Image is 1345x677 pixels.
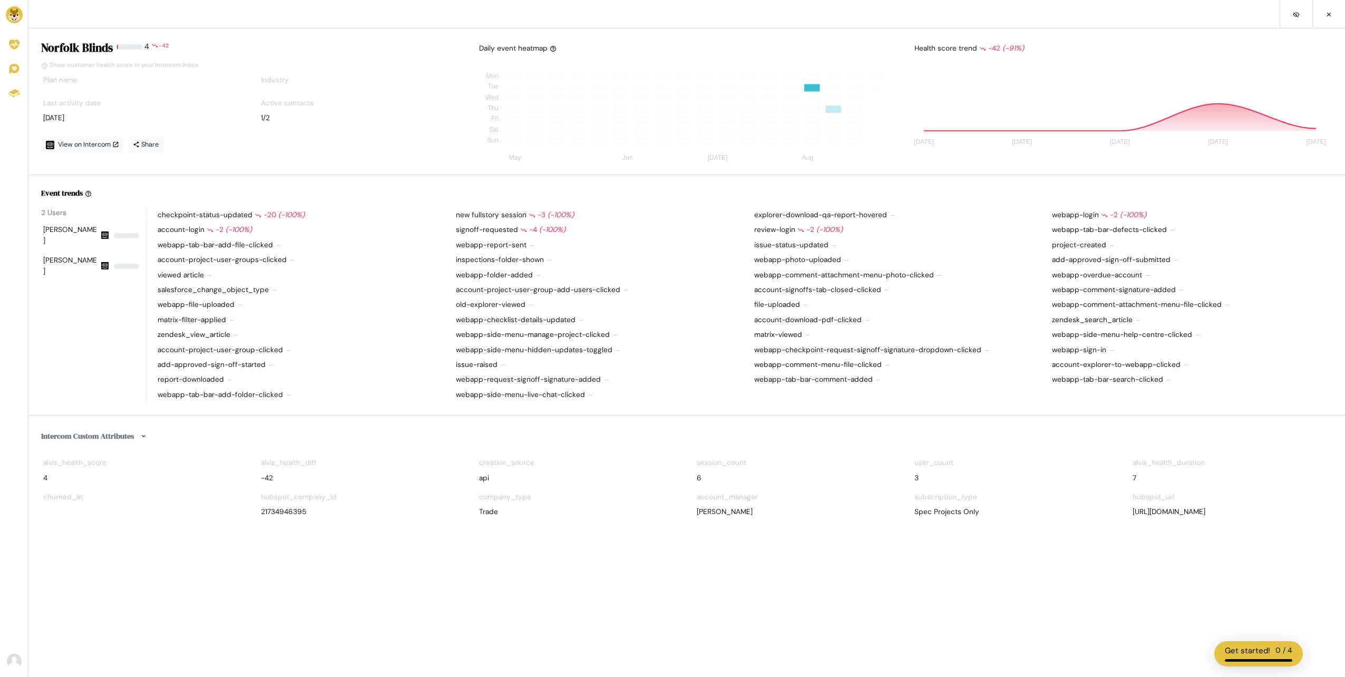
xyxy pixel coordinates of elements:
[491,115,498,123] tspan: Fri
[752,253,1035,267] div: webapp-photo-uploaded
[43,113,241,123] div: [DATE]
[707,154,727,162] tspan: [DATE]
[487,137,498,144] tspan: Sun
[479,43,557,54] div: Daily event heatmap
[43,255,98,277] div: [PERSON_NAME]
[529,210,574,220] div: -3
[454,327,736,342] div: webapp-side-menu-manage-project-clicked
[1307,139,1327,146] tspan: [DATE]
[7,654,22,669] img: Avatar
[454,238,736,253] div: webapp-report-sent
[914,473,1112,483] div: 3
[752,297,1035,312] div: file-uploaded
[454,297,736,312] div: old-explorer-viewed
[488,104,499,112] tspan: Thu
[914,507,1112,517] div: Spec Projects Only
[128,137,163,153] a: Share
[454,372,736,387] div: webapp-request-signoff-signature-added
[261,492,337,502] label: hubspot_company_id
[697,507,894,517] div: [PERSON_NAME]
[914,458,953,468] label: user_count
[114,233,139,238] div: NaN%
[41,137,124,153] a: View on Intercom
[454,388,736,402] div: webapp-side-menu-live-chat-clicked
[43,473,241,483] div: 4
[155,208,438,223] div: checkpoint-status-updated
[752,357,1035,372] div: webapp-comment-menu-file-clicked
[155,357,438,372] div: add-approved-sign-off-started
[155,253,438,267] div: account-project-user-groups-clicked
[479,458,534,468] label: creation_source
[41,61,199,69] a: Show customer health score in your Intercom Inbox
[752,223,1035,237] div: review-login
[114,264,139,269] div: NaN%
[6,6,23,23] img: Brand
[752,372,1035,387] div: webapp-tab-bar-comment-added
[41,428,1332,445] h6: Intercom Custom Attributes
[1120,210,1146,219] i: (-100%)
[43,458,106,468] label: alvis_health_score
[1133,492,1174,502] label: hubspot_url
[752,208,1035,223] div: explorer-download-qa-report-hovered
[752,268,1035,283] div: webapp-comment-attachment-menu-photo-clicked
[155,313,438,327] div: matrix-filter-applied
[1110,139,1130,146] tspan: [DATE]
[485,94,498,101] tspan: Wed
[261,458,317,468] label: alvis_health_diff
[1050,297,1332,312] div: webapp-comment-attachment-menu-file-clicked
[43,75,77,85] label: Plan name
[752,327,1035,342] div: matrix-viewed
[255,210,305,220] div: -20
[912,41,1332,56] div: Health score trend
[226,225,252,234] i: (-100%)
[1050,313,1332,327] div: zendesk_search_article
[622,154,632,162] tspan: Jun
[1050,268,1332,283] div: webapp-overdue-account
[1275,645,1292,657] div: 0 / 4
[479,507,677,517] div: Trade
[261,507,459,517] div: 21734946395
[752,313,1035,327] div: account-download-pdf-clicked
[155,268,438,283] div: viewed article
[1208,139,1229,146] tspan: [DATE]
[261,98,314,109] label: Active contacts
[1101,210,1146,220] div: -2
[261,113,459,123] div: 1/2
[261,473,459,483] div: -42
[454,223,736,237] div: signoff-requested
[816,225,843,234] i: (-100%)
[752,238,1035,253] div: issue-status-updated
[797,225,843,235] div: -2
[1050,343,1332,357] div: webapp-sign-in
[278,210,305,219] i: (-100%)
[454,313,736,327] div: webapp-checklist-details-updated
[1050,327,1332,342] div: webapp-side-menu-help-centre-clicked
[1050,283,1332,297] div: webapp-comment-signature-added
[41,41,113,55] h4: Norfolk Blinds
[41,208,147,218] div: 2 Users
[454,283,736,297] div: account-project-user-group-add-users-clicked
[752,343,1035,357] div: webapp-checkpoint-request-signoff-signature-dropdown-clicked
[207,225,252,235] div: -2
[479,473,677,483] div: api
[539,225,566,234] i: (-100%)
[979,43,1024,54] div: -42
[43,492,83,502] label: churned_at
[144,41,149,59] div: 4
[155,297,438,312] div: webapp-file-uploaded
[155,343,438,357] div: account-project-user-group-clicked
[1050,253,1332,267] div: add-approved-sign-off-submitted
[752,283,1035,297] div: account-signoffs-tab-closed-clicked
[520,225,566,235] div: -4
[454,343,736,357] div: webapp-side-menu-hidden-updates-toggled
[41,188,83,198] h6: Event trends
[155,327,438,342] div: zendesk_view_article
[1050,223,1332,237] div: webapp-tab-bar-defects-clicked
[155,388,438,402] div: webapp-tab-bar-add-folder-clicked
[479,492,531,502] label: company_type
[454,357,736,372] div: issue-raised
[697,492,758,502] label: account_manager
[509,154,521,162] tspan: May
[43,225,98,246] div: [PERSON_NAME]
[697,473,894,483] div: 6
